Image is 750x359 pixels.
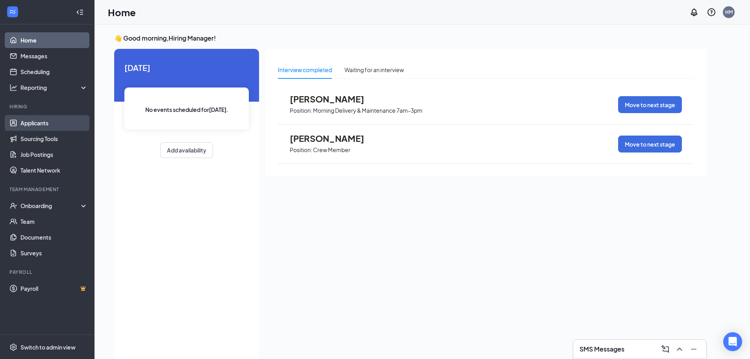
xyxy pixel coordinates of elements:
[723,332,742,351] div: Open Intercom Messenger
[20,147,88,162] a: Job Postings
[108,6,136,19] h1: Home
[618,96,682,113] button: Move to next stage
[20,202,81,210] div: Onboarding
[9,186,86,193] div: Team Management
[618,136,682,153] button: Move to next stage
[580,345,624,353] h3: SMS Messages
[278,65,332,74] div: Interview completed
[290,94,376,104] span: [PERSON_NAME]
[290,146,312,154] p: Position:
[661,344,670,354] svg: ComposeMessage
[20,343,76,351] div: Switch to admin view
[313,146,350,154] p: Crew Member
[20,162,88,178] a: Talent Network
[9,269,86,275] div: Payroll
[76,8,84,16] svg: Collapse
[145,105,228,114] span: No events scheduled for [DATE] .
[9,343,17,351] svg: Settings
[124,61,249,74] span: [DATE]
[114,34,706,43] h3: 👋 Good morning, Hiring Manager !
[20,48,88,64] a: Messages
[20,84,88,91] div: Reporting
[20,64,88,80] a: Scheduling
[675,344,684,354] svg: ChevronUp
[9,8,17,16] svg: WorkstreamLogo
[344,65,404,74] div: Waiting for an interview
[313,107,422,114] p: Morning Delivery & Maintenance 7am-3pm
[20,115,88,131] a: Applicants
[20,131,88,147] a: Sourcing Tools
[20,281,88,296] a: PayrollCrown
[9,103,86,110] div: Hiring
[673,343,686,355] button: ChevronUp
[9,202,17,210] svg: UserCheck
[20,214,88,229] a: Team
[20,245,88,261] a: Surveys
[20,32,88,48] a: Home
[689,7,699,17] svg: Notifications
[290,133,376,143] span: [PERSON_NAME]
[160,142,213,158] button: Add availability
[659,343,672,355] button: ComposeMessage
[290,107,312,114] p: Position:
[725,9,733,15] div: HM
[687,343,700,355] button: Minimize
[20,229,88,245] a: Documents
[707,7,716,17] svg: QuestionInfo
[689,344,698,354] svg: Minimize
[9,84,17,91] svg: Analysis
